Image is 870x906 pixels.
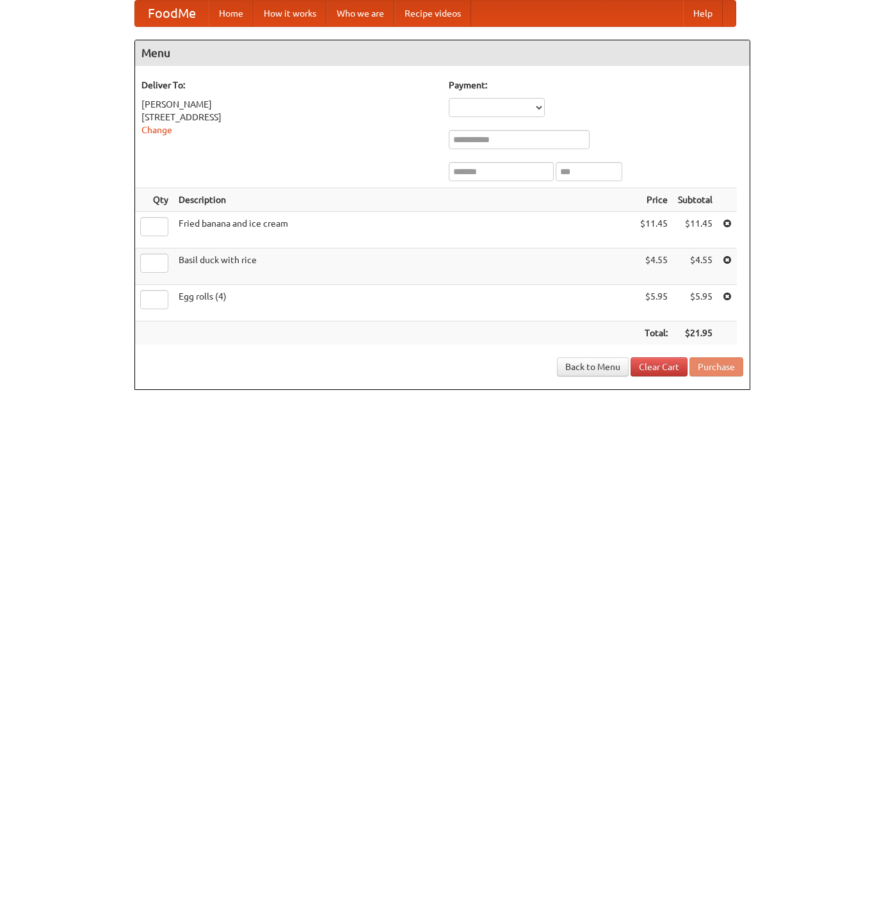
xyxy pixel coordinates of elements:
h4: Menu [135,40,750,66]
h5: Payment: [449,79,743,92]
th: Price [635,188,673,212]
td: Basil duck with rice [173,248,635,285]
a: FoodMe [135,1,209,26]
td: $5.95 [673,285,718,321]
a: Help [683,1,723,26]
td: $4.55 [635,248,673,285]
td: $4.55 [673,248,718,285]
th: Qty [135,188,173,212]
td: $11.45 [635,212,673,248]
th: Total: [635,321,673,345]
a: Home [209,1,254,26]
th: $21.95 [673,321,718,345]
a: Clear Cart [631,357,688,376]
td: Fried banana and ice cream [173,212,635,248]
button: Purchase [689,357,743,376]
div: [PERSON_NAME] [141,98,436,111]
a: Back to Menu [557,357,629,376]
td: $5.95 [635,285,673,321]
div: [STREET_ADDRESS] [141,111,436,124]
h5: Deliver To: [141,79,436,92]
td: Egg rolls (4) [173,285,635,321]
a: Recipe videos [394,1,471,26]
a: Who we are [326,1,394,26]
td: $11.45 [673,212,718,248]
th: Subtotal [673,188,718,212]
a: How it works [254,1,326,26]
a: Change [141,125,172,135]
th: Description [173,188,635,212]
